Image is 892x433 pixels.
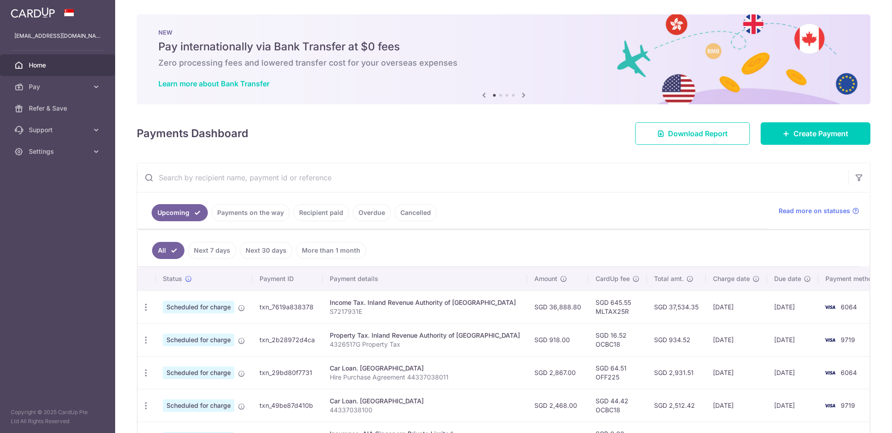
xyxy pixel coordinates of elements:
td: SGD 2,512.42 [647,389,706,422]
h5: Pay internationally via Bank Transfer at $0 fees [158,40,849,54]
td: SGD 934.52 [647,323,706,356]
th: Payment ID [252,267,323,290]
span: Create Payment [793,128,848,139]
a: Recipient paid [293,204,349,221]
span: Home [29,61,88,70]
a: Cancelled [394,204,437,221]
a: Upcoming [152,204,208,221]
a: Next 7 days [188,242,236,259]
td: txn_49be87d410b [252,389,323,422]
td: SGD 44.42 OCBC18 [588,389,647,422]
input: Search by recipient name, payment id or reference [137,163,848,192]
p: 4326517G Property Tax [330,340,520,349]
img: Bank Card [821,400,839,411]
p: 44337038100 [330,406,520,415]
td: SGD 645.55 MLTAX25R [588,290,647,323]
span: Pay [29,82,88,91]
td: txn_2b28972d4ca [252,323,323,356]
span: Settings [29,147,88,156]
td: txn_29bd80f7731 [252,356,323,389]
p: S7217931E [330,307,520,316]
td: [DATE] [706,323,767,356]
td: [DATE] [706,290,767,323]
span: 6064 [841,303,857,311]
a: Payments on the way [211,204,290,221]
td: SGD 2,468.00 [527,389,588,422]
span: Scheduled for charge [163,301,234,313]
td: SGD 36,888.80 [527,290,588,323]
span: CardUp fee [596,274,630,283]
img: Bank Card [821,302,839,312]
a: Download Report [635,122,750,145]
td: SGD 2,867.00 [527,356,588,389]
td: SGD 16.52 OCBC18 [588,323,647,356]
img: Bank Card [821,367,839,378]
span: Scheduled for charge [163,334,234,346]
td: txn_7619a838378 [252,290,323,323]
a: Overdue [353,204,391,221]
div: Property Tax. Inland Revenue Authority of [GEOGRAPHIC_DATA] [330,331,520,340]
a: All [152,242,184,259]
span: Scheduled for charge [163,366,234,379]
span: Total amt. [654,274,684,283]
div: Income Tax. Inland Revenue Authority of [GEOGRAPHIC_DATA] [330,298,520,307]
img: Bank Card [821,335,839,345]
img: CardUp [11,7,55,18]
a: Next 30 days [240,242,292,259]
td: [DATE] [706,389,767,422]
div: Car Loan. [GEOGRAPHIC_DATA] [330,397,520,406]
h4: Payments Dashboard [137,125,248,142]
span: 6064 [841,369,857,376]
td: [DATE] [767,389,818,422]
a: Learn more about Bank Transfer [158,79,269,88]
a: Read more on statuses [779,206,859,215]
th: Payment method [818,267,887,290]
span: Scheduled for charge [163,399,234,412]
td: [DATE] [706,356,767,389]
td: SGD 37,534.35 [647,290,706,323]
p: Hire Purchase Agreement 44337038011 [330,373,520,382]
span: Download Report [668,128,728,139]
span: Read more on statuses [779,206,850,215]
span: 9719 [841,402,855,409]
td: SGD 2,931.51 [647,356,706,389]
td: [DATE] [767,356,818,389]
th: Payment details [323,267,527,290]
td: [DATE] [767,290,818,323]
span: Due date [774,274,801,283]
span: Refer & Save [29,104,88,113]
span: Charge date [713,274,750,283]
h6: Zero processing fees and lowered transfer cost for your overseas expenses [158,58,849,68]
img: Bank transfer banner [137,14,870,104]
td: SGD 64.51 OFF225 [588,356,647,389]
a: Create Payment [761,122,870,145]
p: [EMAIL_ADDRESS][DOMAIN_NAME] [14,31,101,40]
span: Status [163,274,182,283]
span: Support [29,125,88,134]
span: 9719 [841,336,855,344]
span: Amount [534,274,557,283]
p: NEW [158,29,849,36]
td: SGD 918.00 [527,323,588,356]
a: More than 1 month [296,242,366,259]
div: Car Loan. [GEOGRAPHIC_DATA] [330,364,520,373]
td: [DATE] [767,323,818,356]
